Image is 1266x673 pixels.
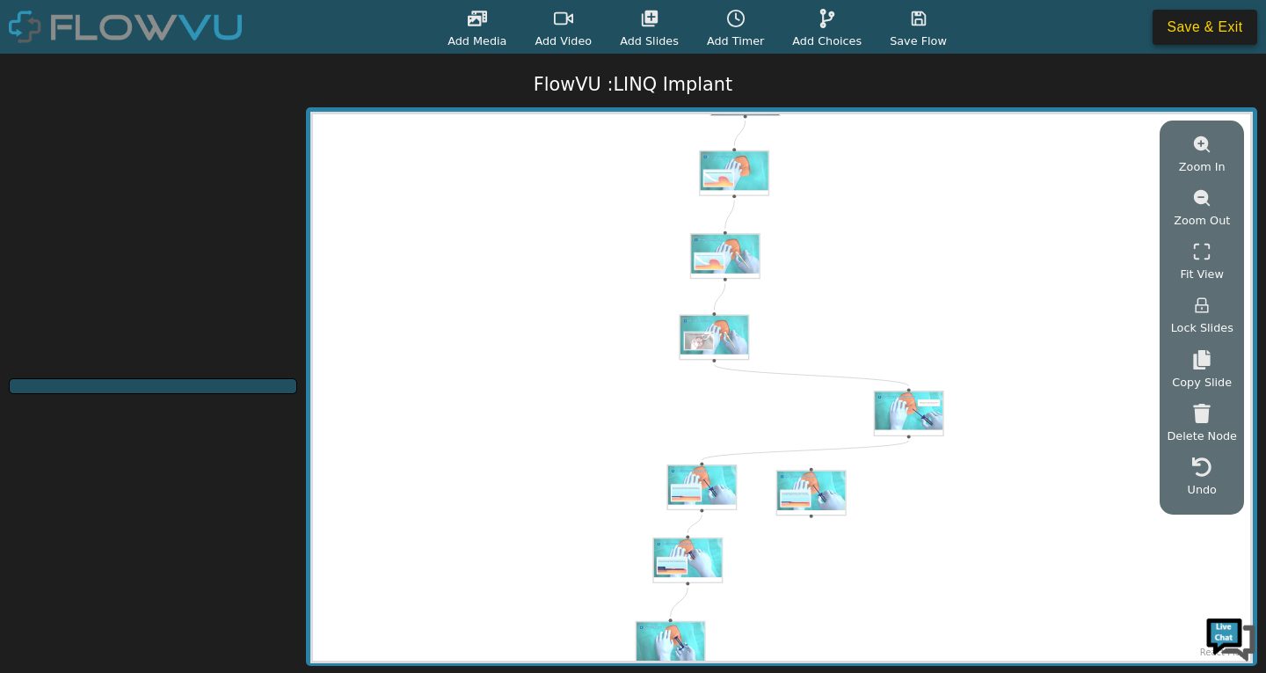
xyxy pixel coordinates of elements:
[620,33,679,49] span: Add Slides
[1174,129,1231,176] button: Zoom In
[1167,345,1237,391] button: Copy Slide
[447,33,506,49] span: Add Media
[884,4,952,50] button: Save Flow
[1171,319,1233,336] span: Lock Slides
[1179,158,1226,175] span: Zoom In
[874,391,944,436] img: draggable image
[1175,237,1229,283] button: Fit View
[9,11,242,43] img: FlowVULogo.png
[9,480,335,542] textarea: Type your message and hit 'Enter'
[615,4,684,50] button: Add Slides
[1168,183,1235,230] button: Zoom Out
[702,4,769,50] button: Add Timer
[734,121,745,146] g: Edge from 54f568e2-43ee-49c9-a05e-119f7f1ee9e8 to fcdfaae4-23c8-43ac-ad26-060cb8826223
[534,74,732,96] h1: FlowVU : LINQ Implant
[690,233,760,279] img: draggable image
[652,538,723,583] img: draggable image
[1204,611,1257,664] img: Chat Widget
[679,314,749,360] img: draggable image
[725,201,734,229] g: Edge from fcdfaae4-23c8-43ac-ad26-060cb8826223 to f2bffb1b-1fb2-4324-aff5-c63739b15c75
[529,4,597,50] button: Add Video
[1174,212,1230,229] span: Zoom Out
[707,33,764,49] span: Add Timer
[666,465,737,510] img: draggable image
[636,621,706,667] img: draggable image
[91,92,295,115] div: Chat with us now
[1172,374,1232,391] span: Copy Slide
[288,9,331,51] div: Minimize live chat window
[1153,10,1257,45] button: Save & Exit
[890,33,947,49] span: Save Flow
[776,470,847,516] img: draggable image
[699,150,769,196] img: draggable image
[442,4,512,50] button: Add Media
[1188,481,1217,498] span: Undo
[1167,428,1237,444] span: Delete Node
[714,364,908,386] g: Edge from 9edda081-a404-4b8b-a584-439f19e17295 to 67a3b221-70ef-44e3-a07e-bce87f92a2a9
[1181,266,1224,282] span: Fit View
[535,33,592,49] span: Add Video
[710,70,781,116] img: draggable image
[787,4,867,50] button: Add Choices
[688,515,702,533] g: Edge from dcfa19f8-5e9e-421f-a351-13d2ef50b73e to 56e320d8-2781-493c-8196-36c60d18f254
[702,441,908,460] g: Edge from 67a3b221-70ef-44e3-a07e-bce87f92a2a9 to dcfa19f8-5e9e-421f-a351-13d2ef50b73e
[1182,452,1222,499] button: Undo
[1161,399,1242,445] button: Delete Node
[671,588,688,617] g: Edge from 56e320d8-2781-493c-8196-36c60d18f254 to 15ace9d5-66a0-4fda-b462-0ff074043f3b
[792,33,862,49] span: Add Choices
[30,82,74,126] img: d_736959983_company_1615157101543_736959983
[1166,290,1239,337] button: Lock Slides
[102,222,243,399] span: We're online!
[714,283,724,310] g: Edge from f2bffb1b-1fb2-4324-aff5-c63739b15c75 to 9edda081-a404-4b8b-a584-439f19e17295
